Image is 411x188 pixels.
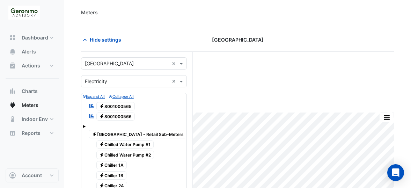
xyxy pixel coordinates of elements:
[6,98,59,112] button: Meters
[81,34,126,46] button: Hide settings
[99,142,104,147] fa-icon: Electricity
[83,93,105,100] button: Expand All
[22,34,48,41] span: Dashboard
[9,130,16,137] app-icon: Reports
[83,94,105,99] small: Expand All
[99,162,104,168] fa-icon: Electricity
[109,94,133,99] small: Collapse All
[6,168,59,182] button: Account
[6,126,59,140] button: Reports
[6,84,59,98] button: Charts
[99,103,104,109] fa-icon: Electricity
[22,62,40,69] span: Actions
[92,131,97,137] fa-icon: Electricity
[212,36,264,43] span: [GEOGRAPHIC_DATA]
[6,112,59,126] button: Indoor Env
[22,88,38,95] span: Charts
[380,113,394,122] button: More Options
[89,113,95,119] fa-icon: Reportable
[9,34,16,41] app-icon: Dashboard
[9,102,16,109] app-icon: Meters
[22,116,48,123] span: Indoor Env
[6,45,59,59] button: Alerts
[81,9,98,16] div: Meters
[99,114,104,119] fa-icon: Electricity
[6,59,59,73] button: Actions
[99,152,104,157] fa-icon: Electricity
[9,116,16,123] app-icon: Indoor Env
[9,88,16,95] app-icon: Charts
[172,60,178,67] span: Clear
[387,164,404,181] div: Open Intercom Messenger
[99,173,104,178] fa-icon: Electricity
[90,36,121,43] span: Hide settings
[22,48,36,55] span: Alerts
[9,62,16,69] app-icon: Actions
[9,48,16,55] app-icon: Alerts
[22,172,42,179] span: Account
[96,151,154,159] span: Chilled Water Pump #2
[8,6,40,20] img: Company Logo
[22,130,41,137] span: Reports
[96,140,154,149] span: Chilled Water Pump #1
[89,130,187,138] span: [GEOGRAPHIC_DATA] - Retail Sub-Meters
[172,78,178,85] span: Clear
[6,31,59,45] button: Dashboard
[89,103,95,109] fa-icon: Reportable
[96,113,135,121] span: 8001000566
[109,93,133,100] button: Collapse All
[96,102,135,110] span: 8001000565
[96,161,127,169] span: Chiller 1A
[22,102,38,109] span: Meters
[96,171,127,180] span: Chiller 1B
